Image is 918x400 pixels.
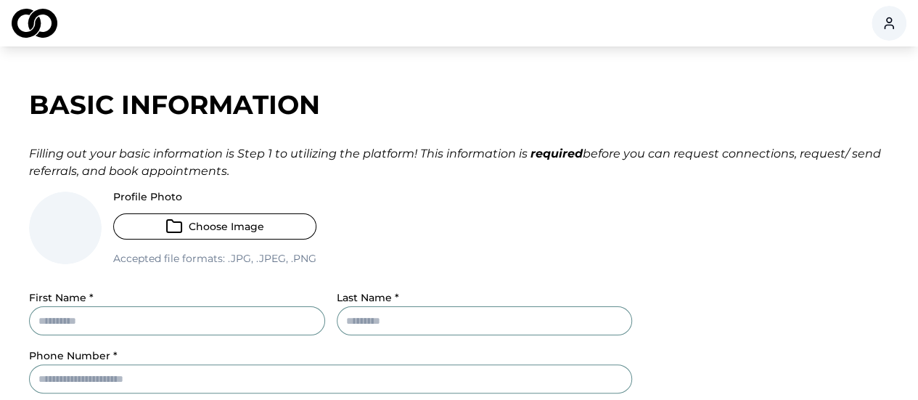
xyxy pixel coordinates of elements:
p: Accepted file formats: [113,251,316,266]
div: Filling out your basic information is Step 1 to utilizing the platform! This information is befor... [29,145,889,180]
label: Last Name * [337,291,399,304]
label: Phone Number * [29,349,118,362]
span: .jpg, .jpeg, .png [225,252,316,265]
img: logo [12,9,57,38]
label: Profile Photo [113,192,316,202]
button: Choose Image [113,213,316,240]
label: First Name * [29,291,94,304]
strong: required [530,147,583,160]
div: Basic Information [29,90,889,119]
